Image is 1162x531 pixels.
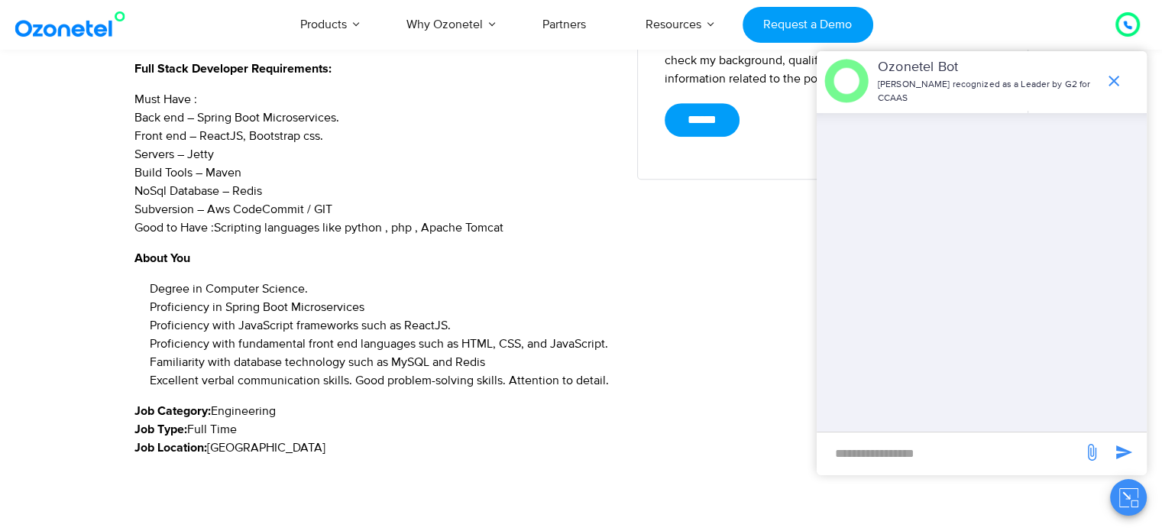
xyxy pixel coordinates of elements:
strong: About You [134,252,190,264]
a: Request a Demo [743,7,873,43]
p: [PERSON_NAME] recognized as a Leader by G2 for CCAAS [878,78,1097,105]
span: [GEOGRAPHIC_DATA] [207,440,325,455]
li: Proficiency in Spring Boot Microservices [150,298,615,316]
strong: Job Location: [134,442,207,454]
li: Proficiency with JavaScript frameworks such as ReactJS. [150,316,615,335]
li: Familiarity with database technology such as MySQL and Redis [150,353,615,371]
strong: Job Category: [134,405,211,417]
img: header [824,59,869,103]
p: Must Have : Back end – Spring Boot Microservices. Front end – ReactJS, Bootstrap css. Servers – J... [134,90,615,237]
strong: Full Stack Developer Requirements: [134,63,332,75]
strong: Job Type: [134,423,187,435]
p: Ozonetel Bot [878,57,1097,78]
li: Degree in Computer Science. [150,280,615,298]
span: Engineering [211,403,276,419]
li: Proficiency with fundamental front end languages such as HTML, CSS, and JavaScript. [150,335,615,353]
li: Excellent verbal communication skills. Good problem-solving skills. Attention to detail. [150,371,615,390]
span: end chat or minimize [1099,66,1129,96]
button: Close chat [1110,479,1147,516]
span: send message [1076,437,1107,468]
div: new-msg-input [824,440,1075,468]
span: send message [1109,437,1139,468]
span: Full Time [187,422,237,437]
